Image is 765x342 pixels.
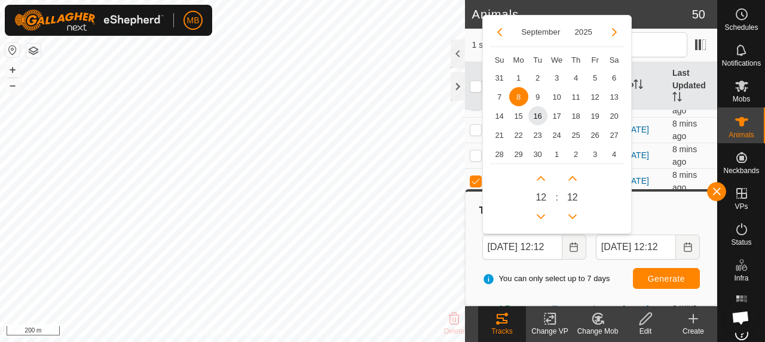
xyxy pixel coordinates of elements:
[735,203,748,210] span: VPs
[509,87,528,106] td: 8
[723,167,759,174] span: Neckbands
[605,125,624,144] td: 27
[672,170,697,192] span: 16 Sept 2025, 12:03 pm
[672,93,697,115] span: 16 Sept 2025, 12:03 pm
[586,87,605,106] td: 12
[676,235,700,260] button: Choose Date
[567,106,586,125] td: 18
[618,62,668,110] th: VP
[563,207,582,226] p-button: Previous Minute
[648,274,685,284] span: Generate
[5,63,20,77] button: +
[570,25,597,39] button: Choose Year
[727,310,756,318] span: Heatmap
[490,144,509,164] td: 28
[734,275,748,282] span: Infra
[733,95,750,103] span: Mobs
[14,10,164,31] img: Gallagher Logo
[547,87,567,106] td: 10
[567,144,586,164] td: 2
[724,301,757,334] div: Open chat
[5,78,20,93] button: –
[528,106,547,125] span: 16
[571,56,580,64] span: Th
[547,106,567,125] td: 17
[605,87,624,106] td: 13
[513,56,524,64] span: Mo
[482,273,610,285] span: You can only select up to 7 days
[692,5,705,23] span: 50
[509,106,528,125] td: 15
[567,68,586,87] td: 4
[478,204,705,218] div: Tracks
[586,144,605,164] td: 3
[547,144,567,164] td: 1
[509,68,528,87] td: 1
[605,144,624,164] span: 4
[490,87,509,106] td: 7
[547,125,567,144] td: 24
[623,176,649,186] a: [DATE]
[610,56,619,64] span: Sa
[185,326,230,337] a: Privacy Policy
[563,169,582,188] p-button: Next Minute
[490,68,509,87] td: 31
[478,326,526,337] div: Tracks
[605,23,624,42] button: Next Month
[472,39,543,51] span: 1 selected of 50
[528,87,547,106] td: 9
[528,68,547,87] span: 2
[591,56,598,64] span: Fr
[187,14,200,27] span: MB
[528,125,547,144] td: 23
[633,268,700,289] button: Generate
[567,125,586,144] span: 25
[490,125,509,144] span: 21
[526,326,574,337] div: Change VP
[547,68,567,87] td: 3
[729,131,754,138] span: Animals
[482,15,632,235] div: Choose Date
[244,326,279,337] a: Contact Us
[586,68,605,87] span: 5
[509,125,528,144] span: 22
[672,94,682,103] p-sorticon: Activate to sort
[672,119,697,141] span: 16 Sept 2025, 12:03 pm
[567,87,586,106] td: 11
[562,235,586,260] button: Choose Date
[490,106,509,125] td: 14
[724,24,758,31] span: Schedules
[551,56,562,64] span: We
[567,190,578,205] span: 12
[495,56,504,64] span: Su
[5,43,20,57] button: Reset Map
[586,106,605,125] span: 19
[605,68,624,87] span: 6
[528,144,547,164] td: 30
[531,207,550,226] p-button: Previous Hour
[509,144,528,164] td: 29
[531,169,550,188] p-button: Next Hour
[586,125,605,144] td: 26
[472,7,692,21] h2: Animals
